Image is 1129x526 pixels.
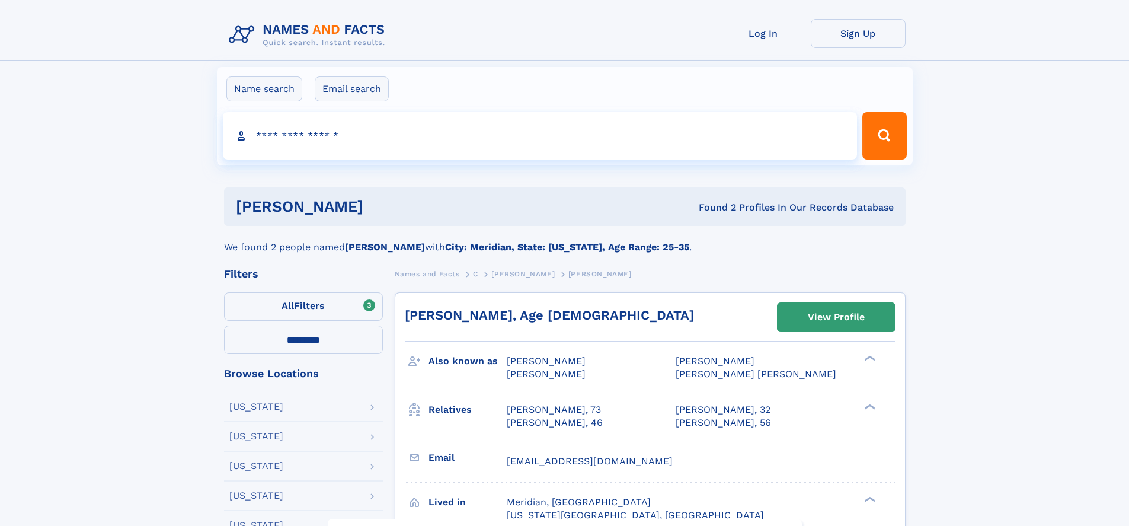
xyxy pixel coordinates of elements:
[778,303,895,331] a: View Profile
[531,201,894,214] div: Found 2 Profiles In Our Records Database
[568,270,632,278] span: [PERSON_NAME]
[716,19,811,48] a: Log In
[315,76,389,101] label: Email search
[224,226,906,254] div: We found 2 people named with .
[862,355,876,362] div: ❯
[507,368,586,380] span: [PERSON_NAME]
[507,416,603,429] a: [PERSON_NAME], 46
[491,266,555,281] a: [PERSON_NAME]
[507,455,673,467] span: [EMAIL_ADDRESS][DOMAIN_NAME]
[811,19,906,48] a: Sign Up
[229,461,283,471] div: [US_STATE]
[808,304,865,331] div: View Profile
[507,403,601,416] a: [PERSON_NAME], 73
[428,492,507,512] h3: Lived in
[507,355,586,366] span: [PERSON_NAME]
[862,112,906,160] button: Search Button
[445,241,689,253] b: City: Meridian, State: [US_STATE], Age Range: 25-35
[224,269,383,279] div: Filters
[676,355,754,366] span: [PERSON_NAME]
[229,432,283,441] div: [US_STATE]
[676,368,836,380] span: [PERSON_NAME] [PERSON_NAME]
[229,402,283,412] div: [US_STATE]
[282,300,294,311] span: All
[428,351,507,371] h3: Also known as
[229,491,283,501] div: [US_STATE]
[224,19,395,51] img: Logo Names and Facts
[507,509,764,521] span: [US_STATE][GEOGRAPHIC_DATA], [GEOGRAPHIC_DATA]
[473,266,478,281] a: C
[676,416,771,429] a: [PERSON_NAME], 56
[224,368,383,379] div: Browse Locations
[676,403,770,416] a: [PERSON_NAME], 32
[395,266,460,281] a: Names and Facts
[507,496,651,508] span: Meridian, [GEOGRAPHIC_DATA]
[862,495,876,503] div: ❯
[224,292,383,321] label: Filters
[428,400,507,420] h3: Relatives
[226,76,302,101] label: Name search
[223,112,858,160] input: search input
[345,241,425,253] b: [PERSON_NAME]
[236,199,531,214] h1: [PERSON_NAME]
[473,270,478,278] span: C
[862,403,876,410] div: ❯
[491,270,555,278] span: [PERSON_NAME]
[405,308,694,323] a: [PERSON_NAME], Age [DEMOGRAPHIC_DATA]
[428,448,507,468] h3: Email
